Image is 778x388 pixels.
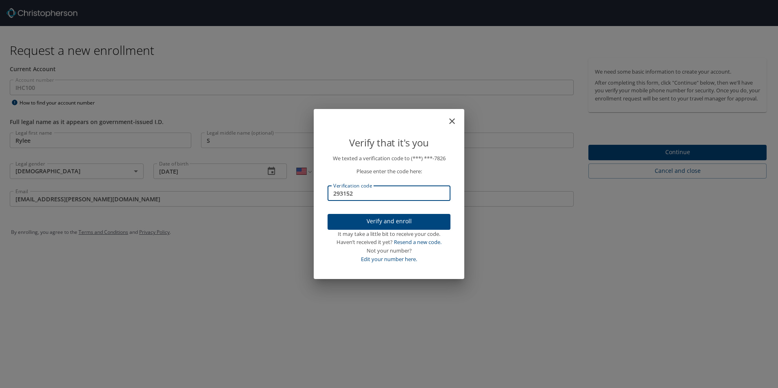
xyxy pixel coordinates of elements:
a: Edit your number here. [361,255,417,263]
span: Verify and enroll [334,216,444,227]
div: Haven’t received it yet? [328,238,450,246]
a: Resend a new code. [394,238,441,246]
p: Please enter the code here: [328,167,450,176]
button: Verify and enroll [328,214,450,230]
div: Not your number? [328,246,450,255]
div: It may take a little bit to receive your code. [328,230,450,238]
p: Verify that it's you [328,135,450,150]
p: We texted a verification code to (***) ***- 7826 [328,154,450,163]
button: close [451,112,461,122]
